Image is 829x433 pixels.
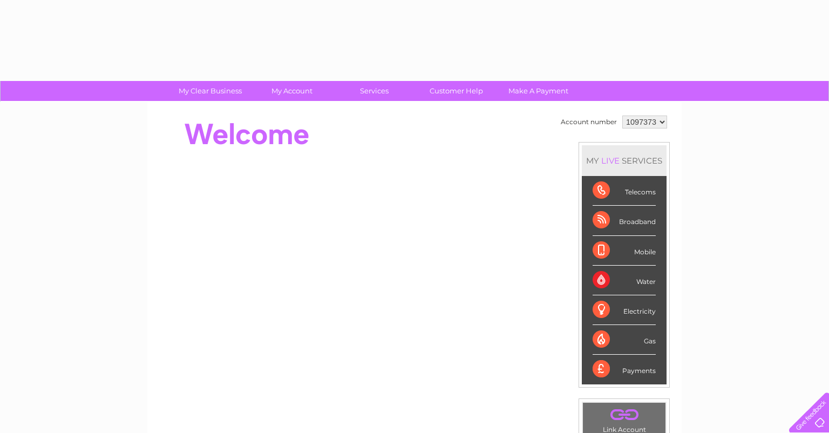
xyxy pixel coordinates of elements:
[586,405,663,424] a: .
[593,266,656,295] div: Water
[558,113,620,131] td: Account number
[582,145,667,176] div: MY SERVICES
[593,355,656,384] div: Payments
[494,81,583,101] a: Make A Payment
[330,81,419,101] a: Services
[593,325,656,355] div: Gas
[166,81,255,101] a: My Clear Business
[593,295,656,325] div: Electricity
[593,236,656,266] div: Mobile
[599,155,622,166] div: LIVE
[593,176,656,206] div: Telecoms
[593,206,656,235] div: Broadband
[412,81,501,101] a: Customer Help
[248,81,337,101] a: My Account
